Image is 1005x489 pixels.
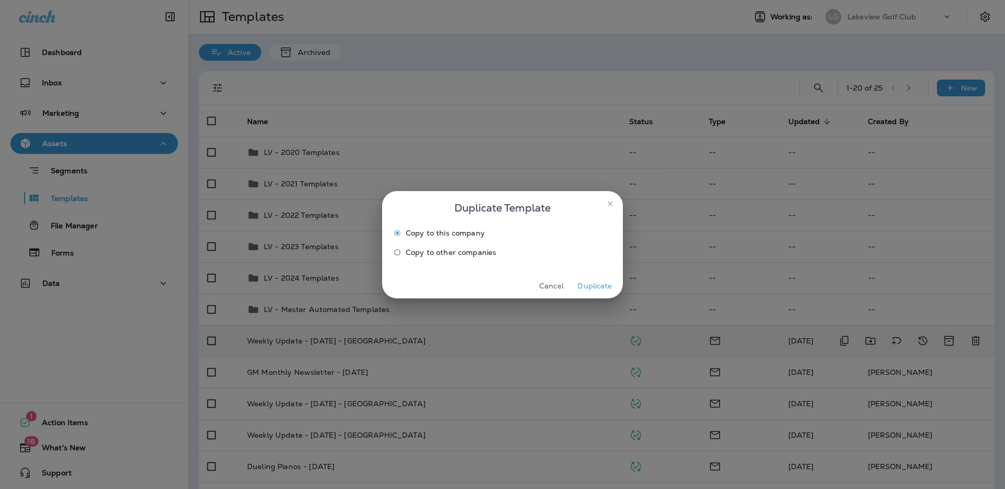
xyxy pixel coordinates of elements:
span: Copy to this company [406,229,485,237]
button: Cancel [532,278,571,294]
span: Duplicate Template [454,199,551,216]
span: Copy to other companies [406,248,496,257]
button: Duplicate [575,278,615,294]
button: close [602,195,619,212]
